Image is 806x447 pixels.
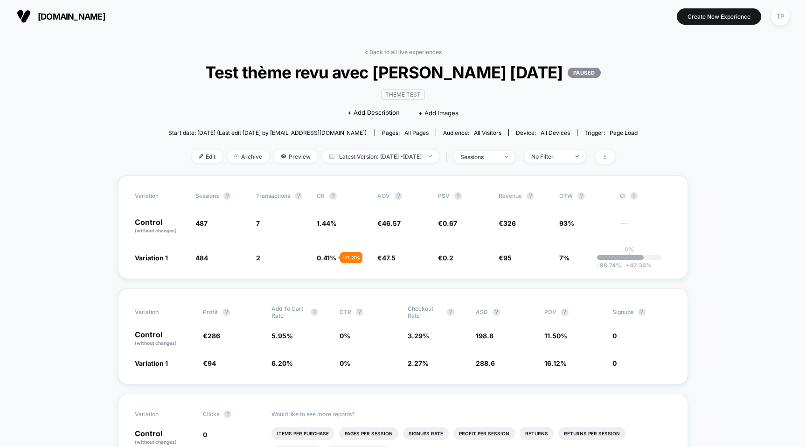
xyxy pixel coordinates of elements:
[382,129,429,136] div: Pages:
[443,254,453,262] span: 0.2
[199,154,203,159] img: edit
[520,427,554,440] li: Returns
[408,305,442,319] span: Checkout Rate
[14,9,108,24] button: [DOMAIN_NAME]
[626,262,630,269] span: +
[493,308,500,316] button: ?
[544,332,567,340] span: 11.50 %
[192,150,222,163] span: Edit
[382,254,396,262] span: 47.5
[317,219,337,227] span: 1.44 %
[443,219,457,227] span: 0.67
[203,332,220,340] span: €
[561,308,569,316] button: ?
[195,192,219,199] span: Sessions
[628,253,630,260] p: |
[223,192,231,200] button: ?
[612,332,617,340] span: 0
[438,192,450,199] span: PSV
[508,129,577,136] span: Device:
[625,246,634,253] p: 0%
[620,192,671,200] span: CI
[403,427,449,440] li: Signups Rate
[541,129,570,136] span: all devices
[630,192,638,200] button: ?
[311,308,318,316] button: ?
[271,427,334,440] li: Items Per Purchase
[38,12,105,21] span: [DOMAIN_NAME]
[203,308,218,315] span: Profit
[499,254,512,262] span: €
[576,155,579,157] img: end
[771,7,789,26] div: TP
[340,308,351,315] span: CTR
[135,305,186,319] span: Variation
[453,427,515,440] li: Profit Per Session
[395,192,402,200] button: ?
[256,192,290,199] span: Transactions
[621,262,652,269] span: 42.34 %
[135,439,177,445] span: (without changes)
[677,8,761,25] button: Create New Experience
[135,411,186,418] span: Variation
[544,359,567,367] span: 16.12 %
[356,308,363,316] button: ?
[340,359,350,367] span: 0 %
[195,254,208,262] span: 484
[377,254,396,262] span: €
[256,254,260,262] span: 2
[271,359,293,367] span: 6.20 %
[638,308,646,316] button: ?
[610,129,638,136] span: Page Load
[203,359,216,367] span: €
[559,219,574,227] span: 93%
[295,192,302,200] button: ?
[418,109,459,117] span: + Add Images
[135,228,177,233] span: (without changes)
[322,150,439,163] span: Latest Version: [DATE] - [DATE]
[612,308,633,315] span: Signups
[505,156,508,158] img: end
[274,150,318,163] span: Preview
[503,219,516,227] span: 326
[317,254,336,262] span: 0.41 %
[135,340,177,346] span: (without changes)
[347,108,400,118] span: + Add Description
[271,411,672,418] p: Would like to see more reports?
[203,431,207,439] span: 0
[135,430,194,446] p: Control
[499,219,516,227] span: €
[168,129,367,136] span: Start date: [DATE] (Last edit [DATE] by [EMAIL_ADDRESS][DOMAIN_NAME])
[527,192,534,200] button: ?
[222,308,230,316] button: ?
[329,154,334,159] img: calendar
[408,359,429,367] span: 2.27 %
[135,218,186,234] p: Control
[476,359,495,367] span: 288.6
[499,192,522,199] span: Revenue
[612,359,617,367] span: 0
[460,154,498,161] div: sessions
[135,331,194,347] p: Control
[208,359,216,367] span: 94
[381,89,425,100] span: Theme Test
[476,332,493,340] span: 198.8
[203,411,219,418] span: Clicks
[377,192,390,199] span: AOV
[340,332,350,340] span: 0 %
[192,63,614,82] span: Test thème revu avec [PERSON_NAME] [DATE]
[377,219,401,227] span: €
[227,150,269,163] span: Archive
[558,427,625,440] li: Returns Per Session
[447,308,454,316] button: ?
[438,219,457,227] span: €
[195,219,208,227] span: 487
[339,427,398,440] li: Pages Per Session
[577,192,585,200] button: ?
[256,219,260,227] span: 7
[768,7,792,26] button: TP
[340,252,362,263] div: - 71.3 %
[438,254,453,262] span: €
[454,192,462,200] button: ?
[208,332,220,340] span: 286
